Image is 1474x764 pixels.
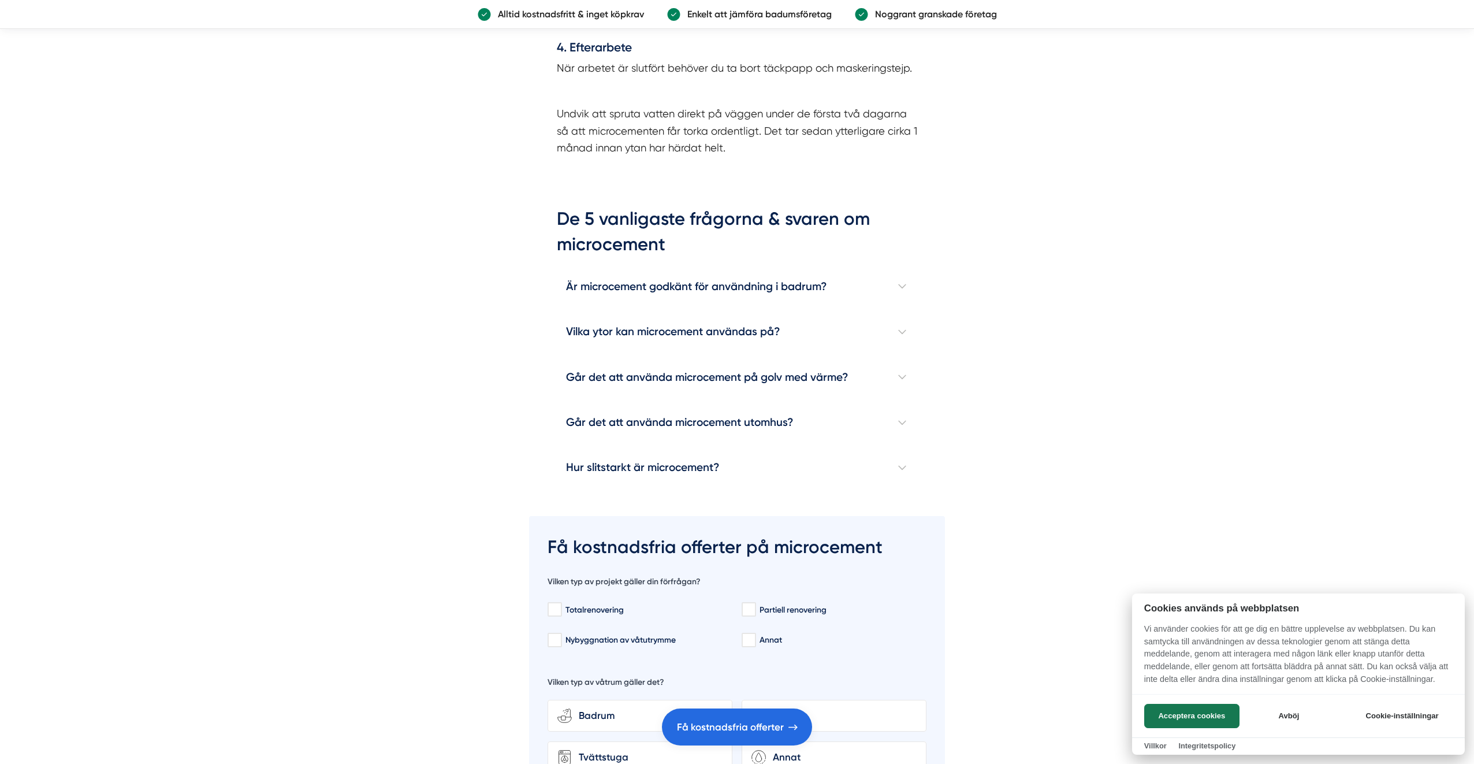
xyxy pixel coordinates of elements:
[1243,704,1335,728] button: Avböj
[1132,623,1465,693] p: Vi använder cookies för att ge dig en bättre upplevelse av webbplatsen. Du kan samtycka till anvä...
[1144,741,1167,750] a: Villkor
[1352,704,1453,728] button: Cookie-inställningar
[1178,741,1235,750] a: Integritetspolicy
[1132,603,1465,614] h2: Cookies används på webbplatsen
[1144,704,1239,728] button: Acceptera cookies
